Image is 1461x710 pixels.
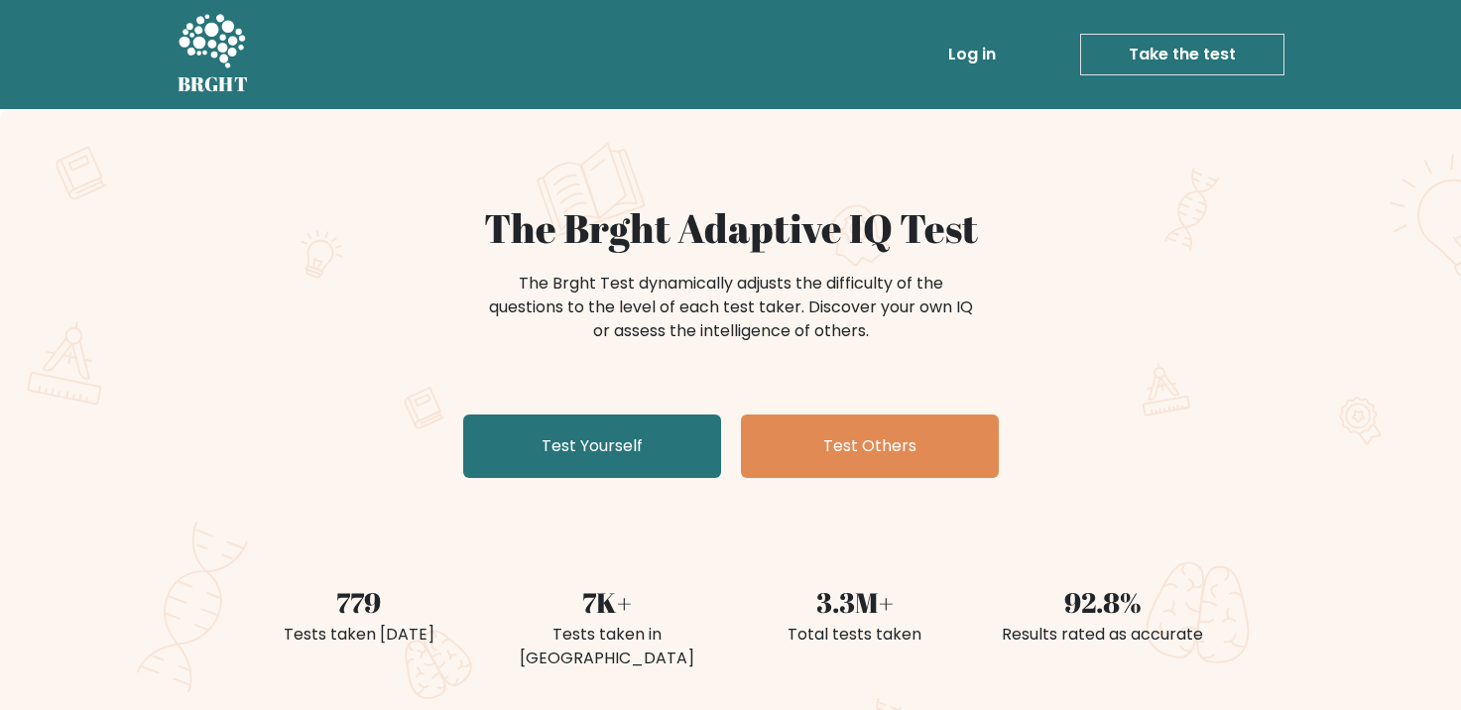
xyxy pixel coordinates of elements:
div: 779 [247,581,471,623]
div: Results rated as accurate [991,623,1215,647]
div: 3.3M+ [743,581,967,623]
div: 7K+ [495,581,719,623]
div: 92.8% [991,581,1215,623]
a: Test Yourself [463,414,721,478]
a: Test Others [741,414,999,478]
a: Take the test [1080,34,1284,75]
div: The Brght Test dynamically adjusts the difficulty of the questions to the level of each test take... [483,272,979,343]
div: Total tests taken [743,623,967,647]
h5: BRGHT [178,72,249,96]
div: Tests taken in [GEOGRAPHIC_DATA] [495,623,719,670]
a: Log in [940,35,1004,74]
h1: The Brght Adaptive IQ Test [247,204,1215,252]
div: Tests taken [DATE] [247,623,471,647]
a: BRGHT [178,8,249,101]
